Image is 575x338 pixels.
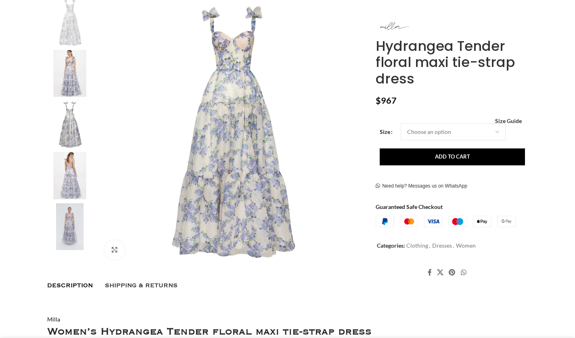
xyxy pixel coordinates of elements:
[380,127,393,136] label: Size
[376,216,516,227] img: guaranteed-safe-checkout-bordered.j
[45,50,94,97] img: Milla dresses
[429,241,430,250] span: ,
[45,101,94,148] img: Milla gowns
[432,242,452,248] a: Dresses
[376,95,381,106] span: $
[47,282,93,289] span: Description
[45,203,94,250] img: Milla clothing
[45,152,94,199] img: Milla gown
[458,266,469,278] a: WhatsApp social link
[406,242,428,248] a: Clothing
[453,241,454,250] span: ,
[446,266,458,278] a: Pinterest social link
[380,148,525,165] button: Add to cart
[376,17,412,33] img: Milla
[435,266,446,278] a: X social link
[377,242,405,248] span: Categories:
[47,316,60,323] a: Milla
[425,266,434,278] a: Facebook social link
[376,95,397,106] bdi: 967
[376,183,467,190] a: Need help? Messages us on WhatsApp
[47,328,372,335] strong: Women’s Hydrangea Tender floral maxi tie-strap dress
[376,38,528,87] h1: Hydrangea Tender floral maxi tie-strap dress
[456,242,476,248] a: Women
[376,203,443,210] strong: Guaranteed Safe Checkout
[105,282,178,289] span: Shipping & Returns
